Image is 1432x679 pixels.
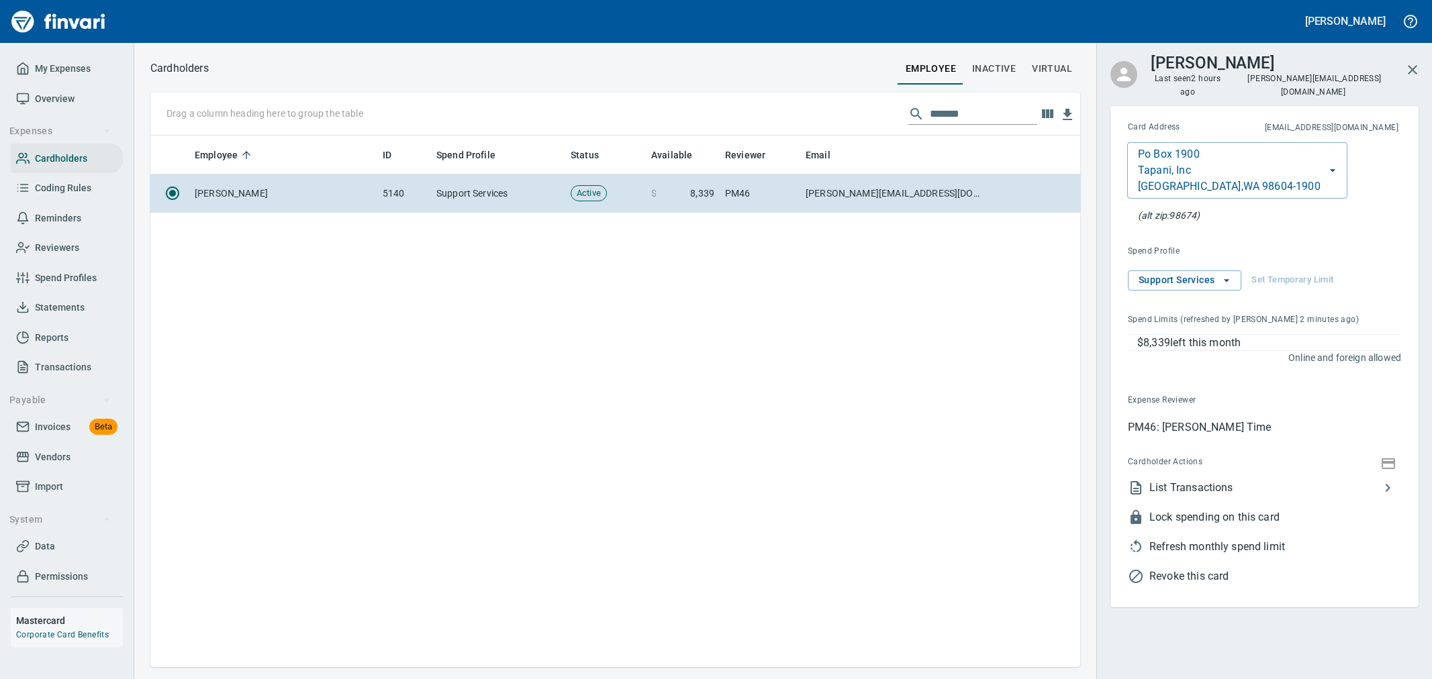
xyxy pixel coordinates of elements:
[35,240,79,256] span: Reviewers
[16,613,123,628] h6: Mastercard
[1128,270,1241,291] button: Support Services
[1149,539,1401,555] span: Refresh monthly spend limit
[690,187,714,200] span: 8,339
[8,5,109,38] a: Finvari
[800,174,988,213] td: [PERSON_NAME][EMAIL_ADDRESS][DOMAIN_NAME]
[383,147,391,163] span: ID
[9,123,111,140] span: Expenses
[11,562,123,592] a: Permissions
[1396,54,1429,86] button: Close cardholder
[35,91,75,107] span: Overview
[1151,50,1275,72] h3: [PERSON_NAME]
[1223,121,1398,135] span: This is the email address for cardholder receipts
[1137,335,1400,351] p: $8,339 left this month
[4,507,116,532] button: System
[11,173,123,203] a: Coding Rules
[35,449,70,466] span: Vendors
[35,329,68,346] span: Reports
[35,478,63,495] span: Import
[11,144,123,174] a: Cardholders
[1149,480,1380,496] span: List Transactions
[11,352,123,382] a: Transactions
[383,147,409,163] span: ID
[1127,142,1347,199] button: Po Box 1900Tapani, Inc[GEOGRAPHIC_DATA],WA 98604-1900
[1251,272,1333,288] span: Set Temporary Limit
[189,174,377,213] td: [PERSON_NAME]
[150,60,209,76] p: Cardholders
[651,147,710,163] span: Available
[11,442,123,472] a: Vendors
[35,359,91,376] span: Transactions
[1246,72,1381,98] span: [PERSON_NAME][EMAIL_ADDRESS][DOMAIN_NAME]
[11,531,123,562] a: Data
[11,293,123,323] a: Statements
[725,147,783,163] span: Reviewer
[35,568,88,585] span: Permissions
[1117,532,1401,562] li: This will allow the the cardholder to use their full spend limit again
[806,147,830,163] span: Email
[166,107,363,120] p: Drag a column heading here to group the table
[1138,209,1200,222] p: At the pump (or any AVS check), this zip will also be accepted
[436,147,513,163] span: Spend Profile
[16,630,109,639] a: Corporate Card Benefits
[1138,146,1200,162] p: Po Box 1900
[1305,14,1386,28] h5: [PERSON_NAME]
[11,54,123,84] a: My Expenses
[1057,105,1078,125] button: Download Table
[35,538,55,555] span: Data
[11,323,123,353] a: Reports
[1128,419,1401,435] p: PM46: [PERSON_NAME] Time
[651,187,657,200] span: $
[1149,568,1401,584] span: Revoke this card
[11,472,123,502] a: Import
[1128,394,1297,407] span: Expense Reviewer
[1117,351,1401,364] p: Online and foreign allowed
[1037,104,1057,124] button: Choose columns to display
[9,392,111,409] span: Payable
[195,147,238,163] span: Employee
[11,263,123,293] a: Spend Profiles
[725,147,765,163] span: Reviewer
[436,147,495,163] span: Spend Profile
[4,388,116,413] button: Payable
[35,270,97,286] span: Spend Profiles
[89,419,117,435] span: Beta
[150,60,209,76] nav: breadcrumb
[11,233,123,263] a: Reviewers
[11,84,123,114] a: Overview
[1378,454,1398,472] button: Show Card Number
[972,60,1016,77] span: Inactive
[571,147,599,163] span: Status
[1128,121,1223,134] span: Card Address
[1128,245,1289,258] span: Spend Profile
[720,174,800,213] td: PM46
[35,60,91,77] span: My Expenses
[1248,270,1337,291] button: Set Temporary Limit
[651,147,692,163] span: Available
[1032,60,1072,77] span: virtual
[806,147,848,163] span: Email
[1139,272,1231,289] span: Support Services
[1302,11,1389,32] button: [PERSON_NAME]
[4,119,116,144] button: Expenses
[1180,74,1221,97] time: 2 hours ago
[431,174,565,213] td: Support Services
[35,299,85,316] span: Statements
[35,419,70,435] span: Invoices
[571,187,606,200] span: Active
[906,60,956,77] span: employee
[35,150,87,167] span: Cardholders
[11,412,123,442] a: InvoicesBeta
[9,511,111,528] span: System
[377,174,431,213] td: 5140
[1149,509,1401,525] span: Lock spending on this card
[35,210,81,227] span: Reminders
[1128,313,1379,327] span: Spend Limits (refreshed by [PERSON_NAME] 2 minutes ago)
[1151,72,1225,99] span: Last seen
[1128,456,1290,469] span: Cardholder Actions
[1138,178,1321,195] p: [GEOGRAPHIC_DATA] , WA 98604-1900
[1138,162,1191,178] p: Tapani, Inc
[571,147,616,163] span: Status
[195,147,255,163] span: Employee
[11,203,123,233] a: Reminders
